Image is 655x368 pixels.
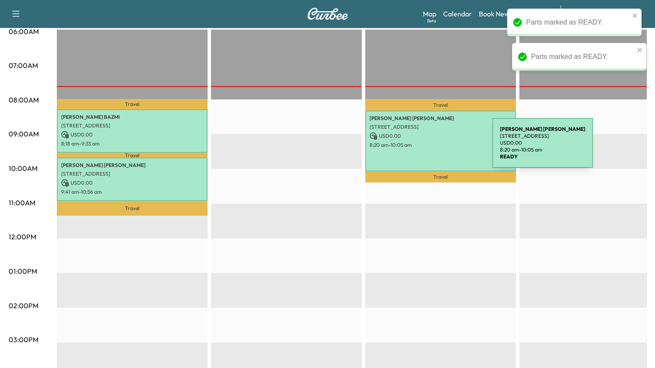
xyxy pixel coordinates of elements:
p: 01:00PM [9,266,37,276]
p: 10:00AM [9,163,37,173]
b: [PERSON_NAME] [PERSON_NAME] [500,126,585,132]
p: 09:00AM [9,129,39,139]
p: [STREET_ADDRESS] [500,133,585,139]
a: Book New Appointment [479,9,552,19]
p: 8:20 am - 10:05 am [500,146,585,153]
p: USD 0.00 [61,179,203,187]
a: MapBeta [423,9,436,19]
p: Travel [57,99,208,109]
p: 08:00AM [9,95,39,105]
p: [PERSON_NAME] [PERSON_NAME] [61,162,203,169]
button: close [637,46,643,53]
p: USD 0.00 [369,132,512,140]
b: READY [500,153,518,160]
img: Curbee Logo [307,8,348,20]
div: Beta [427,18,436,24]
p: USD 0.00 [61,131,203,139]
p: 02:00PM [9,300,38,311]
p: Travel [57,153,208,158]
p: 9:41 am - 10:56 am [61,189,203,195]
p: 06:00AM [9,26,39,37]
p: Travel [57,201,208,216]
p: 07:00AM [9,60,38,71]
p: USD 0.00 [500,139,585,146]
p: [STREET_ADDRESS] [61,170,203,177]
p: [PERSON_NAME] [PERSON_NAME] [369,115,512,122]
div: Parts marked as READY. [531,52,634,62]
a: Calendar [443,9,472,19]
p: Travel [365,99,516,111]
p: [STREET_ADDRESS] [369,124,512,130]
p: [STREET_ADDRESS] [61,122,203,129]
p: 12:00PM [9,232,36,242]
p: 8:20 am - 10:05 am [369,142,512,148]
p: 8:18 am - 9:33 am [61,140,203,147]
p: 03:00PM [9,334,38,345]
p: Travel [365,171,516,182]
p: 11:00AM [9,198,35,208]
p: [PERSON_NAME] BAZMI [61,114,203,121]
